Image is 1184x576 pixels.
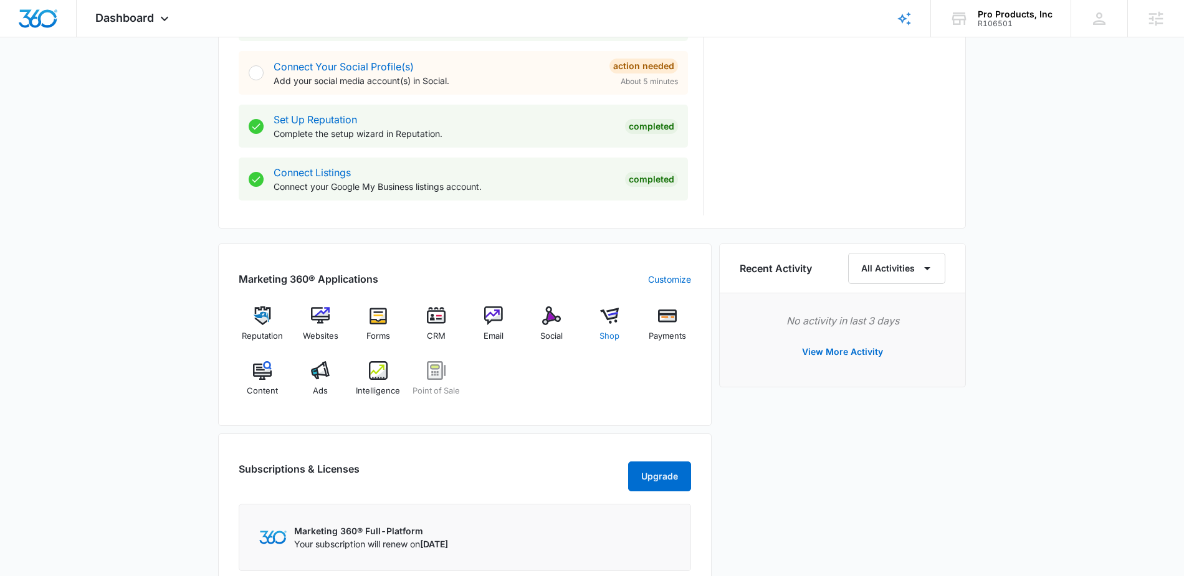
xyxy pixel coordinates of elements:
[239,461,360,486] h2: Subscriptions & Licenses
[484,330,504,342] span: Email
[528,306,576,351] a: Social
[740,261,812,276] h6: Recent Activity
[274,127,615,140] p: Complete the setup wizard in Reputation.
[303,330,338,342] span: Websites
[790,337,895,367] button: View More Activity
[609,59,678,73] div: Action Needed
[470,306,518,351] a: Email
[239,306,287,351] a: Reputation
[239,271,378,286] h2: Marketing 360® Applications
[625,119,678,134] div: Completed
[366,330,390,342] span: Forms
[643,306,691,351] a: Payments
[848,253,945,284] button: All Activities
[621,76,678,87] span: About 5 minutes
[274,180,615,193] p: Connect your Google My Business listings account.
[412,361,460,406] a: Point of Sale
[625,172,678,187] div: Completed
[297,361,345,406] a: Ads
[628,461,691,491] button: Upgrade
[297,306,345,351] a: Websites
[274,113,357,126] a: Set Up Reputation
[586,306,634,351] a: Shop
[274,60,414,73] a: Connect Your Social Profile(s)
[95,11,154,24] span: Dashboard
[294,524,448,537] p: Marketing 360® Full-Platform
[427,330,446,342] span: CRM
[740,313,945,328] p: No activity in last 3 days
[978,9,1053,19] div: account name
[259,531,287,544] img: Marketing 360 Logo
[313,385,328,397] span: Ads
[294,537,448,550] p: Your subscription will renew on
[420,539,448,549] span: [DATE]
[649,330,686,342] span: Payments
[355,306,403,351] a: Forms
[274,166,351,179] a: Connect Listings
[242,330,283,342] span: Reputation
[247,385,278,397] span: Content
[648,273,691,286] a: Customize
[413,385,460,397] span: Point of Sale
[412,306,460,351] a: CRM
[540,330,563,342] span: Social
[978,19,1053,28] div: account id
[239,361,287,406] a: Content
[274,74,599,87] p: Add your social media account(s) in Social.
[355,361,403,406] a: Intelligence
[599,330,619,342] span: Shop
[356,385,400,397] span: Intelligence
